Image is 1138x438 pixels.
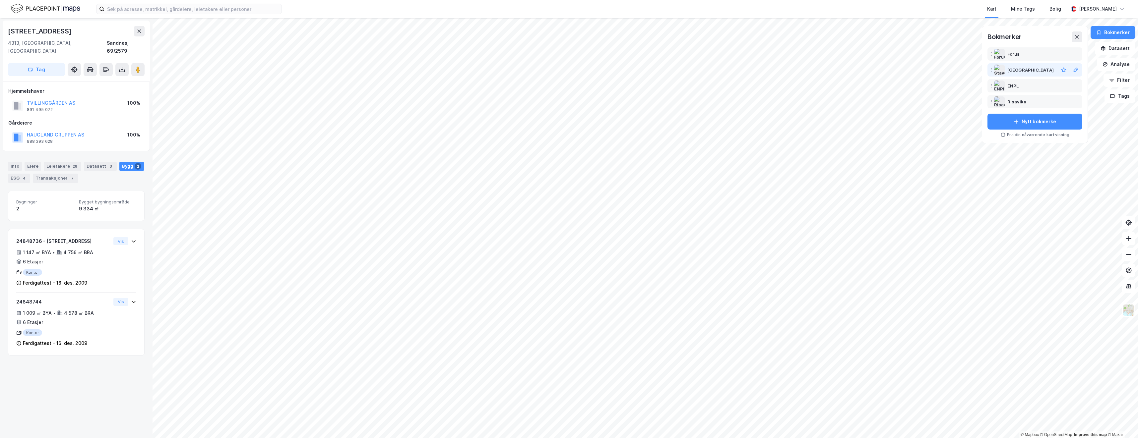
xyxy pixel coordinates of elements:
[1021,432,1039,437] a: Mapbox
[71,163,79,170] div: 28
[127,131,140,139] div: 100%
[23,309,52,317] div: 1 009 ㎡ BYA
[27,107,53,112] div: 891 495 072
[44,162,81,171] div: Leietakere
[25,162,41,171] div: Eiere
[107,39,145,55] div: Sandnes, 69/2579
[1040,432,1072,437] a: OpenStreetMap
[27,139,53,144] div: 988 293 628
[11,3,80,15] img: logo.f888ab2527a4732fd821a326f86c7f29.svg
[1007,82,1019,90] div: ENPL
[1007,98,1026,106] div: Risavika
[53,310,56,316] div: •
[987,31,1022,42] div: Bokmerker
[16,205,74,213] div: 2
[16,237,111,245] div: 24848736 - [STREET_ADDRESS]
[23,258,43,266] div: 6 Etasjer
[1122,304,1135,316] img: Z
[8,87,144,95] div: Hjemmelshaver
[1104,74,1135,87] button: Filter
[119,162,144,171] div: Bygg
[1091,26,1135,39] button: Bokmerker
[23,339,87,347] div: Ferdigattest - 16. des. 2009
[1007,50,1020,58] div: Forus
[21,175,28,182] div: 4
[16,298,111,306] div: 24848744
[1007,66,1054,74] div: [GEOGRAPHIC_DATA]
[987,132,1082,137] div: Fra din nåværende kartvisning
[23,318,43,326] div: 6 Etasjer
[1049,5,1061,13] div: Bolig
[52,250,55,255] div: •
[23,248,51,256] div: 1 147 ㎡ BYA
[1011,5,1035,13] div: Mine Tags
[8,162,22,171] div: Info
[127,99,140,107] div: 100%
[1105,89,1135,103] button: Tags
[79,199,136,205] span: Bygget bygningsområde
[64,309,94,317] div: 4 578 ㎡ BRA
[8,39,107,55] div: 4313, [GEOGRAPHIC_DATA], [GEOGRAPHIC_DATA]
[79,205,136,213] div: 9 334 ㎡
[135,163,141,170] div: 2
[104,4,282,14] input: Søk på adresse, matrikkel, gårdeiere, leietakere eller personer
[113,237,128,245] button: Vis
[1105,406,1138,438] div: Kontrollprogram for chat
[8,174,30,183] div: ESG
[1097,58,1135,71] button: Analyse
[1079,5,1117,13] div: [PERSON_NAME]
[84,162,117,171] div: Datasett
[113,298,128,306] button: Vis
[69,175,76,182] div: 7
[1095,42,1135,55] button: Datasett
[33,174,78,183] div: Transaksjoner
[1074,432,1107,437] a: Improve this map
[987,5,996,13] div: Kart
[8,119,144,127] div: Gårdeiere
[994,65,1005,75] img: Stavanger sentrum
[16,199,74,205] span: Bygninger
[63,248,93,256] div: 4 756 ㎡ BRA
[23,279,87,287] div: Ferdigattest - 16. des. 2009
[1105,406,1138,438] iframe: Chat Widget
[107,163,114,170] div: 3
[994,81,1005,91] img: ENPL
[994,49,1005,59] img: Forus
[8,63,65,76] button: Tag
[987,114,1082,130] button: Nytt bokmerke
[994,96,1005,107] img: Risavika
[8,26,73,36] div: [STREET_ADDRESS]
